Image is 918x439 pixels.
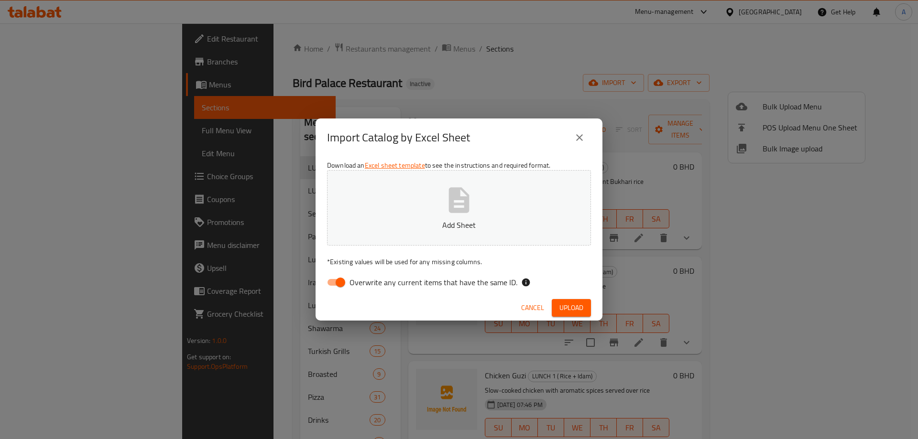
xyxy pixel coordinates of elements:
span: Cancel [521,302,544,314]
button: Upload [552,299,591,317]
button: Add Sheet [327,170,591,246]
button: close [568,126,591,149]
svg: If the overwrite option isn't selected, then the items that match an existing ID will be ignored ... [521,278,531,287]
p: Existing values will be used for any missing columns. [327,257,591,267]
span: Overwrite any current items that have the same ID. [350,277,517,288]
h2: Import Catalog by Excel Sheet [327,130,470,145]
div: Download an to see the instructions and required format. [316,157,602,295]
a: Excel sheet template [365,159,425,171]
button: Cancel [517,299,548,317]
p: Add Sheet [342,219,576,231]
span: Upload [559,302,583,314]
